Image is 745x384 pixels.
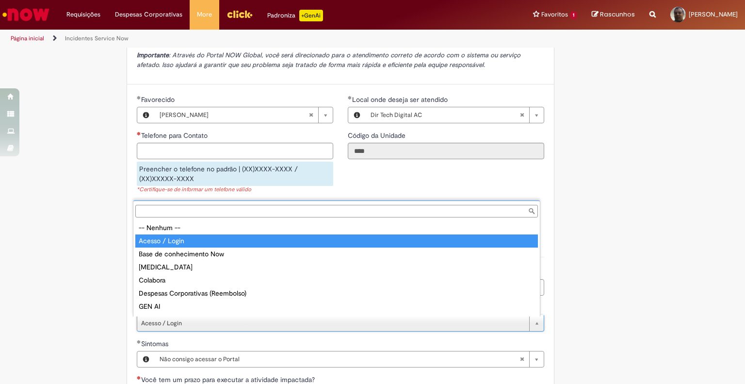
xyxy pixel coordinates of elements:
[135,234,538,248] div: Acesso / Login
[135,287,538,300] div: Despesas Corporativas (Reembolso)
[135,248,538,261] div: Base de conhecimento Now
[135,274,538,287] div: Colabora
[133,219,540,317] ul: Qual o produto?
[135,221,538,234] div: -- Nenhum --
[135,261,538,274] div: [MEDICAL_DATA]
[135,313,538,326] div: Hera
[135,300,538,313] div: GEN AI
